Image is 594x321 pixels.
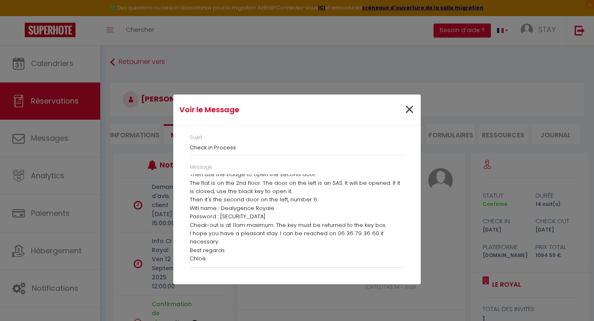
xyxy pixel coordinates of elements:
[190,229,404,246] p: I hope you have a pleasant stay. I can be reached on 06 36 79 36 60 if necessary.
[404,97,415,122] span: ×
[190,170,404,196] p: Then use the badge to open the second door. The flat is on the 2nd floor. The door on the left is...
[7,3,31,28] button: Ouvrir le widget de chat LiveChat
[179,104,332,116] h4: Voir le Message
[190,134,202,142] label: Sujet
[190,144,404,151] h3: Check in Process
[190,246,404,263] p: Best regards Chloé
[190,221,404,229] p: Check-out is at 11am maximum. The key must be returned to the key box.
[190,196,404,204] p: Then it's the second door on the left, number 6.
[404,101,415,119] button: Close
[190,204,404,221] p: Wifi name : Dealygence Royale Password : [SECURITY_DATA]
[190,163,212,171] label: Message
